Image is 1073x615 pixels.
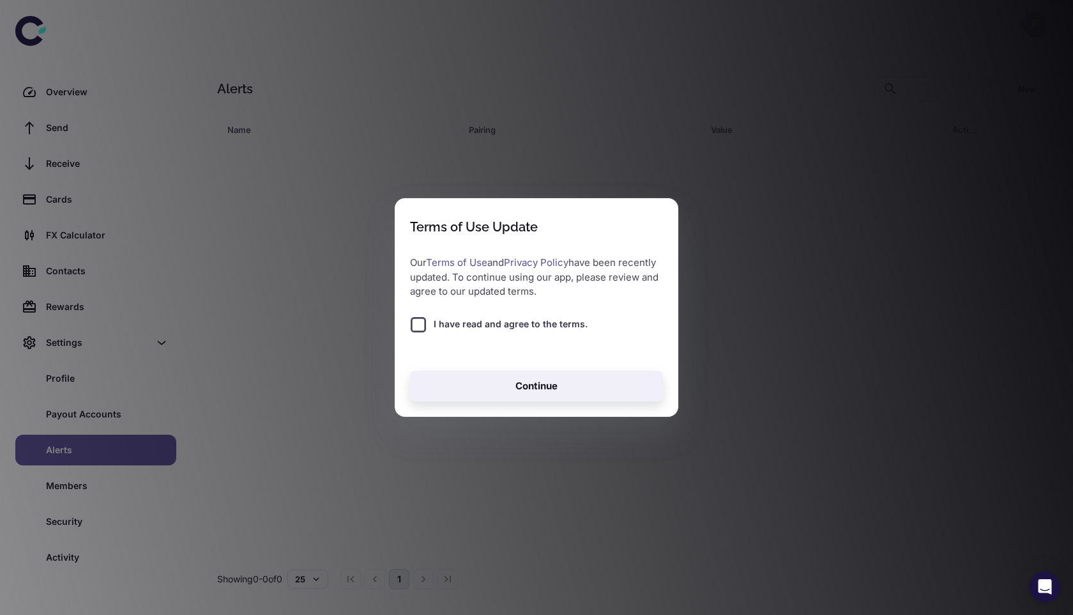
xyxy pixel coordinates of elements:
div: Open Intercom Messenger [1030,572,1060,602]
a: Privacy Policy [504,256,568,269]
p: Our and have been recently updated. To continue using our app, please review and agree to our upd... [410,256,663,299]
div: Terms of Use Update [410,219,538,235]
a: Terms of Use [426,256,487,269]
button: Continue [410,371,663,401]
span: I have read and agree to the terms. [434,317,588,331]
